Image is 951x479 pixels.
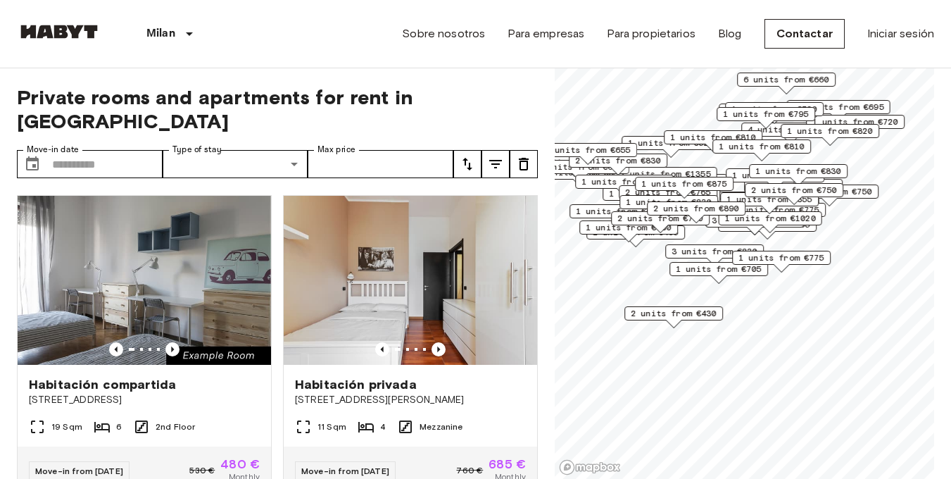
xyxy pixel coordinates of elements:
[545,144,631,156] span: 1 units from €655
[539,143,637,165] div: Map marker
[670,131,756,144] span: 1 units from €810
[109,342,123,356] button: Previous image
[867,25,934,42] a: Iniciar sesión
[723,108,809,120] span: 1 units from €795
[456,464,483,477] span: 760 €
[146,25,175,42] p: Milan
[295,376,417,393] span: Habitación privada
[732,169,818,182] span: 1 units from €785
[669,262,768,284] div: Map marker
[559,459,621,475] a: Mapbox logo
[51,421,82,433] span: 19 Sqm
[787,125,873,137] span: 1 units from €820
[380,421,386,433] span: 4
[35,466,123,476] span: Move-in from [DATE]
[317,421,346,433] span: 11 Sqm
[676,263,762,275] span: 1 units from €705
[575,175,674,197] div: Map marker
[17,85,538,133] span: Private rooms and apartments for rent in [GEOGRAPHIC_DATA]
[619,195,718,217] div: Map marker
[664,130,762,152] div: Map marker
[301,466,389,476] span: Move-in from [DATE]
[743,73,829,86] span: 6 units from €660
[622,136,720,158] div: Map marker
[453,150,481,178] button: tune
[603,187,701,209] div: Map marker
[781,124,879,146] div: Map marker
[29,376,176,393] span: Habitación compartida
[508,25,584,42] a: Para empresas
[725,102,824,124] div: Map marker
[812,116,898,128] span: 1 units from €720
[786,185,872,198] span: 2 units from €750
[641,178,727,190] span: 1 units from €875
[27,144,79,156] label: Move-in date
[17,25,101,39] img: Habyt
[165,342,180,356] button: Previous image
[172,144,222,156] label: Type of stay
[793,101,884,113] span: 10 units from €695
[569,204,668,226] div: Map marker
[726,193,812,206] span: 1 units from €855
[317,144,355,156] label: Max price
[737,73,836,94] div: Map marker
[653,202,739,215] span: 2 units from €890
[220,458,260,471] span: 480 €
[432,342,446,356] button: Previous image
[749,164,848,186] div: Map marker
[489,458,526,471] span: 685 €
[481,150,510,178] button: tune
[787,100,890,122] div: Map marker
[731,103,817,116] span: 1 units from €720
[29,393,260,407] span: [STREET_ADDRESS]
[764,19,845,49] a: Contactar
[189,464,215,477] span: 530 €
[732,251,831,273] div: Map marker
[806,115,905,137] div: Map marker
[375,342,389,356] button: Previous image
[755,165,841,178] span: 1 units from €830
[607,25,695,42] a: Para propietarios
[719,211,822,233] div: Map marker
[626,196,712,209] span: 1 units from €830
[725,212,816,225] span: 1 units from €1020
[647,201,745,223] div: Map marker
[620,168,711,180] span: 2 units from €1355
[748,123,833,136] span: 4 units from €735
[576,205,662,218] span: 1 units from €695
[614,167,717,189] div: Map marker
[575,154,661,167] span: 2 units from €830
[402,25,485,42] a: Sobre nosotros
[420,421,462,433] span: Mezzanine
[18,196,271,365] img: Marketing picture of unit IT-14-029-003-04H
[625,186,711,199] span: 2 units from €765
[579,220,678,242] div: Map marker
[624,306,723,328] div: Map marker
[717,107,815,129] div: Map marker
[635,177,733,199] div: Map marker
[665,244,764,266] div: Map marker
[617,212,703,225] span: 2 units from €730
[719,140,805,153] span: 1 units from €810
[284,196,537,365] img: Marketing picture of unit IT-14-045-001-03H
[718,25,742,42] a: Blog
[726,168,824,190] div: Map marker
[751,184,837,197] span: 2 units from €750
[156,421,195,433] span: 2nd Floor
[295,393,526,407] span: [STREET_ADDRESS][PERSON_NAME]
[628,137,714,149] span: 1 units from €520
[631,307,717,320] span: 2 units from €430
[116,421,122,433] span: 6
[18,150,46,178] button: Choose date
[745,183,843,205] div: Map marker
[581,175,667,188] span: 1 units from €685
[712,139,811,161] div: Map marker
[719,104,817,125] div: Map marker
[733,204,819,216] span: 3 units from €775
[510,150,538,178] button: tune
[672,245,757,258] span: 3 units from €830
[738,251,824,264] span: 1 units from €775
[619,185,717,207] div: Map marker
[586,221,672,234] span: 1 units from €730
[611,211,710,233] div: Map marker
